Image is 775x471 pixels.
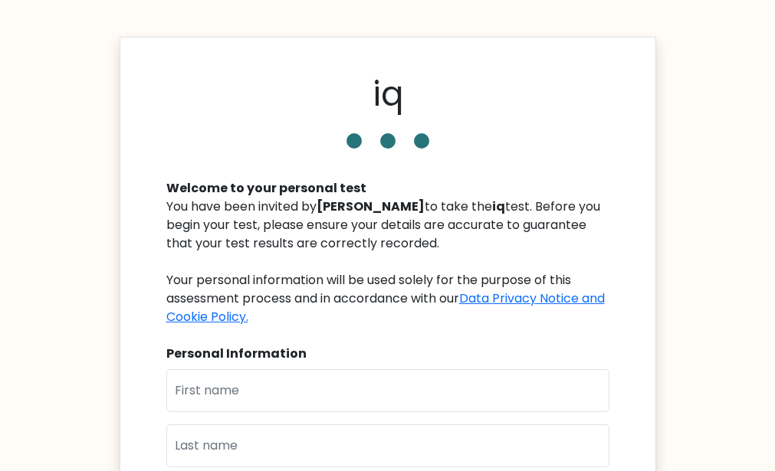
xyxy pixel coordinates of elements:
b: iq [492,198,505,215]
b: [PERSON_NAME] [317,198,425,215]
div: Welcome to your personal test [166,179,609,198]
h1: iq [373,74,403,115]
input: First name [166,369,609,412]
div: Personal Information [166,345,609,363]
input: Last name [166,424,609,467]
a: Data Privacy Notice and Cookie Policy. [166,289,605,325]
div: You have been invited by to take the test. Before you begin your test, please ensure your details... [166,198,609,326]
